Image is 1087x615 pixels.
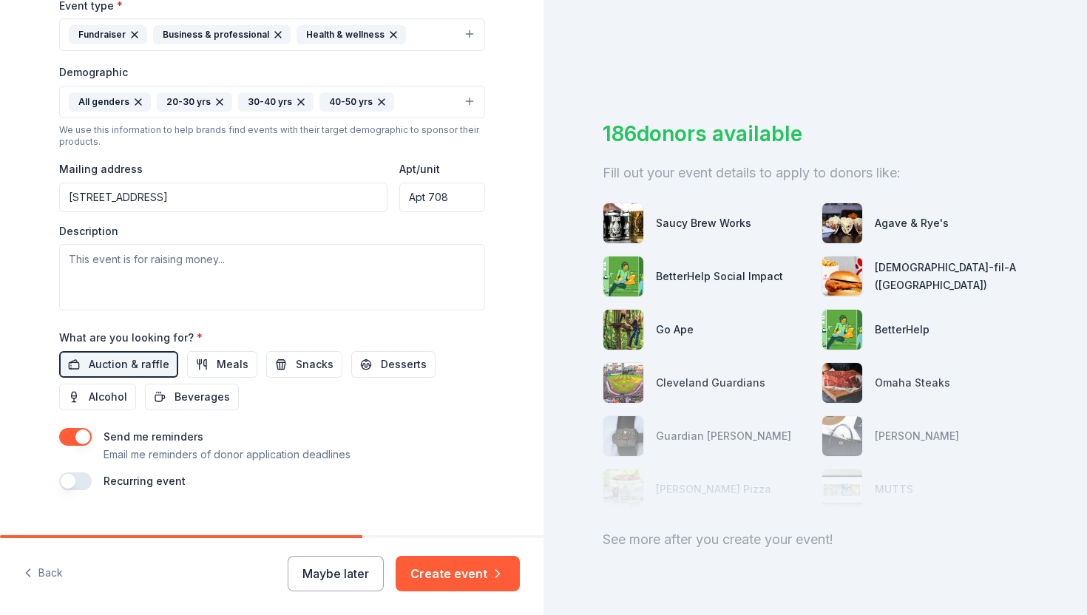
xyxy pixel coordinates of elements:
button: Auction & raffle [59,351,178,378]
span: Beverages [175,388,230,406]
img: photo for BetterHelp [822,310,862,350]
div: Fundraiser [69,25,147,44]
div: BetterHelp Social Impact [656,268,783,285]
label: Recurring event [104,475,186,487]
img: photo for Agave & Rye's [822,203,862,243]
img: photo for Go Ape [603,310,643,350]
label: Description [59,224,118,239]
label: Demographic [59,65,128,80]
div: Health & wellness [297,25,406,44]
button: FundraiserBusiness & professionalHealth & wellness [59,18,485,51]
div: We use this information to help brands find events with their target demographic to sponsor their... [59,124,485,148]
div: 20-30 yrs [157,92,232,112]
button: Back [24,558,63,589]
button: Maybe later [288,556,384,591]
button: All genders20-30 yrs30-40 yrs40-50 yrs [59,86,485,118]
button: Snacks [266,351,342,378]
div: 186 donors available [603,118,1028,149]
span: Alcohol [89,388,127,406]
div: See more after you create your event! [603,528,1028,551]
span: Meals [217,356,248,373]
div: All genders [69,92,151,112]
img: photo for BetterHelp Social Impact [603,256,643,296]
label: Mailing address [59,162,143,177]
div: Business & professional [153,25,291,44]
input: Enter a US address [59,183,388,212]
div: Fill out your event details to apply to donors like: [603,161,1028,185]
button: Create event [396,556,520,591]
label: What are you looking for? [59,330,203,345]
div: Agave & Rye's [875,214,949,232]
button: Desserts [351,351,436,378]
div: 30-40 yrs [238,92,314,112]
button: Beverages [145,384,239,410]
div: Saucy Brew Works [656,214,751,232]
p: Email me reminders of donor application deadlines [104,446,351,463]
div: BetterHelp [875,321,929,339]
img: photo for Saucy Brew Works [603,203,643,243]
label: Apt/unit [399,162,440,177]
img: photo for Chick-fil-A (Strongsville) [822,256,862,296]
label: Send me reminders [104,430,203,443]
div: Go Ape [656,321,694,339]
span: Snacks [296,356,333,373]
button: Meals [187,351,257,378]
span: Desserts [381,356,427,373]
button: Alcohol [59,384,136,410]
span: Auction & raffle [89,356,169,373]
div: 40-50 yrs [319,92,394,112]
div: [DEMOGRAPHIC_DATA]-fil-A ([GEOGRAPHIC_DATA]) [875,259,1029,294]
input: # [399,183,484,212]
